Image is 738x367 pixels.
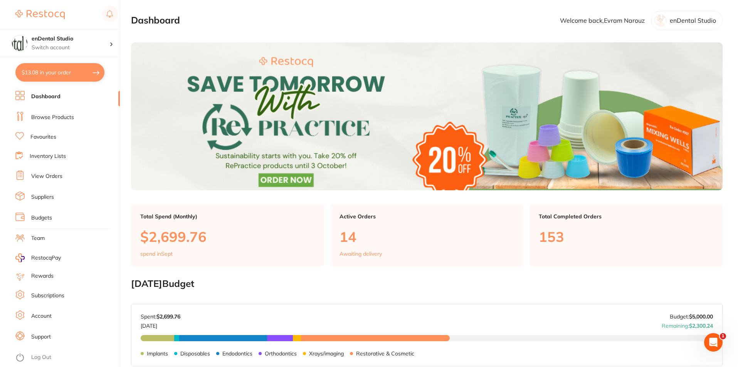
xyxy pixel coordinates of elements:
a: View Orders [31,173,62,180]
a: RestocqPay [15,253,61,262]
p: Active Orders [340,213,514,220]
p: Spent: [141,313,180,320]
strong: $2,699.76 [156,313,180,320]
p: [DATE] [141,320,180,329]
p: enDental Studio [670,17,716,24]
a: Account [31,312,52,320]
a: Subscriptions [31,292,64,300]
p: Budget: [670,313,713,320]
p: Xrays/imaging [309,350,344,357]
a: Budgets [31,214,52,222]
img: RestocqPay [15,253,25,262]
p: Remaining: [662,320,713,329]
p: Total Spend (Monthly) [140,213,315,220]
h2: Dashboard [131,15,180,26]
p: spend in Sept [140,251,173,257]
p: Restorative & Cosmetic [356,350,414,357]
img: enDental Studio [12,35,27,51]
a: Dashboard [31,93,61,101]
h2: [DATE] Budget [131,278,723,289]
a: Support [31,333,51,341]
img: Restocq Logo [15,10,65,19]
h4: enDental Studio [32,35,109,43]
span: RestocqPay [31,254,61,262]
p: Switch account [32,44,109,52]
a: Restocq Logo [15,6,65,23]
strong: $2,300.24 [689,322,713,329]
img: Dashboard [131,42,723,190]
a: Inventory Lists [30,152,66,160]
a: Suppliers [31,193,54,201]
a: Team [31,235,45,242]
p: Welcome back, Evram Narouz [560,17,645,24]
a: Browse Products [31,114,74,121]
strong: $5,000.00 [689,313,713,320]
p: Total Completed Orders [539,213,713,220]
p: 14 [340,229,514,245]
a: Total Completed Orders153 [530,204,723,266]
p: Implants [147,350,168,357]
iframe: Intercom live chat [704,333,723,352]
button: $13.08 in your order [15,63,104,82]
button: Log Out [15,352,118,364]
a: Rewards [31,272,54,280]
a: Active Orders14Awaiting delivery [330,204,523,266]
p: Awaiting delivery [340,251,382,257]
p: Endodontics [222,350,252,357]
a: Total Spend (Monthly)$2,699.76spend inSept [131,204,324,266]
p: Disposables [180,350,210,357]
p: 153 [539,229,713,245]
a: Log Out [31,354,51,361]
a: Favourites [30,133,56,141]
span: 1 [720,333,726,339]
p: Orthodontics [265,350,297,357]
p: $2,699.76 [140,229,315,245]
